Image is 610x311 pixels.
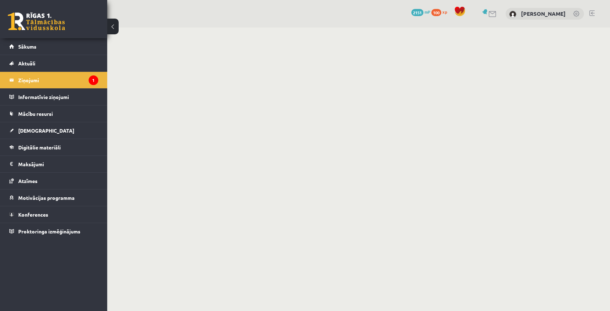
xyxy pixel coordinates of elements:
[89,75,98,85] i: 1
[509,11,516,18] img: Daniella Bergmane
[18,60,35,66] span: Aktuāli
[18,43,36,50] span: Sākums
[18,144,61,150] span: Digitālie materiāli
[9,206,98,223] a: Konferences
[9,38,98,55] a: Sākums
[431,9,451,15] a: 100 xp
[9,89,98,105] a: Informatīvie ziņojumi
[8,13,65,30] a: Rīgas 1. Tālmācības vidusskola
[18,228,80,235] span: Proktoringa izmēģinājums
[18,156,98,172] legend: Maksājumi
[9,173,98,189] a: Atzīmes
[521,10,566,17] a: [PERSON_NAME]
[411,9,430,15] a: 2151 mP
[431,9,441,16] span: 100
[18,127,74,134] span: [DEMOGRAPHIC_DATA]
[9,105,98,122] a: Mācību resursi
[18,194,75,201] span: Motivācijas programma
[9,72,98,88] a: Ziņojumi1
[425,9,430,15] span: mP
[9,189,98,206] a: Motivācijas programma
[411,9,423,16] span: 2151
[9,55,98,71] a: Aktuāli
[18,211,48,218] span: Konferences
[9,139,98,155] a: Digitālie materiāli
[18,72,98,88] legend: Ziņojumi
[18,110,53,117] span: Mācību resursi
[9,122,98,139] a: [DEMOGRAPHIC_DATA]
[442,9,447,15] span: xp
[9,156,98,172] a: Maksājumi
[18,178,38,184] span: Atzīmes
[9,223,98,240] a: Proktoringa izmēģinājums
[18,89,98,105] legend: Informatīvie ziņojumi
